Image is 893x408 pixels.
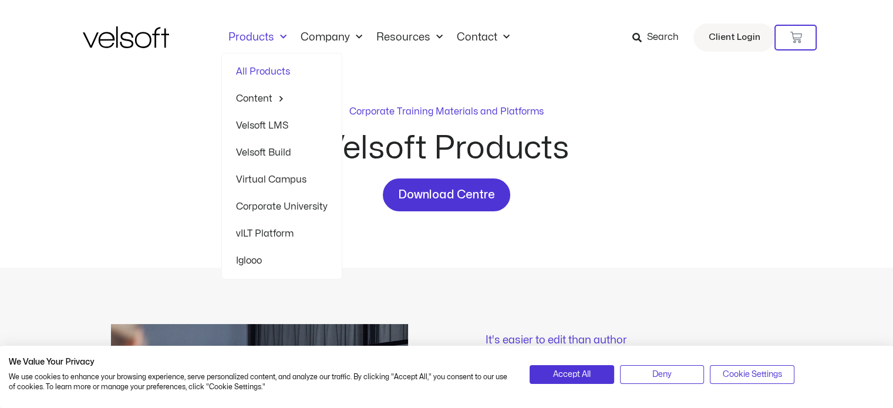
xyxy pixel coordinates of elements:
a: Corporate University [236,193,328,220]
span: Deny [652,368,672,381]
span: Download Centre [398,186,495,204]
a: CompanyMenu Toggle [294,31,369,44]
img: Velsoft Training Materials [83,26,169,48]
button: Accept all cookies [530,365,614,384]
a: Download Centre [383,178,510,211]
a: Client Login [693,23,774,52]
a: ContentMenu Toggle [236,85,328,112]
button: Adjust cookie preferences [710,365,794,384]
ul: ProductsMenu Toggle [221,53,342,279]
a: Velsoft Build [236,139,328,166]
a: Iglooo [236,247,328,274]
h2: Velsoft Products [235,133,658,164]
a: Velsoft LMS [236,112,328,139]
a: Search [632,28,686,48]
nav: Menu [221,31,517,44]
span: Cookie Settings [722,368,781,381]
a: ContactMenu Toggle [450,31,517,44]
span: Client Login [708,30,760,45]
h2: We Value Your Privacy [9,357,512,367]
a: All Products [236,58,328,85]
a: ResourcesMenu Toggle [369,31,450,44]
p: Corporate Training Materials and Platforms [349,104,544,119]
a: vILT Platform [236,220,328,247]
button: Deny all cookies [620,365,704,384]
p: We use cookies to enhance your browsing experience, serve personalized content, and analyze our t... [9,372,512,392]
span: Accept All [553,368,591,381]
a: Virtual Campus [236,166,328,193]
span: Search [646,30,678,45]
a: ProductsMenu Toggle [221,31,294,44]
